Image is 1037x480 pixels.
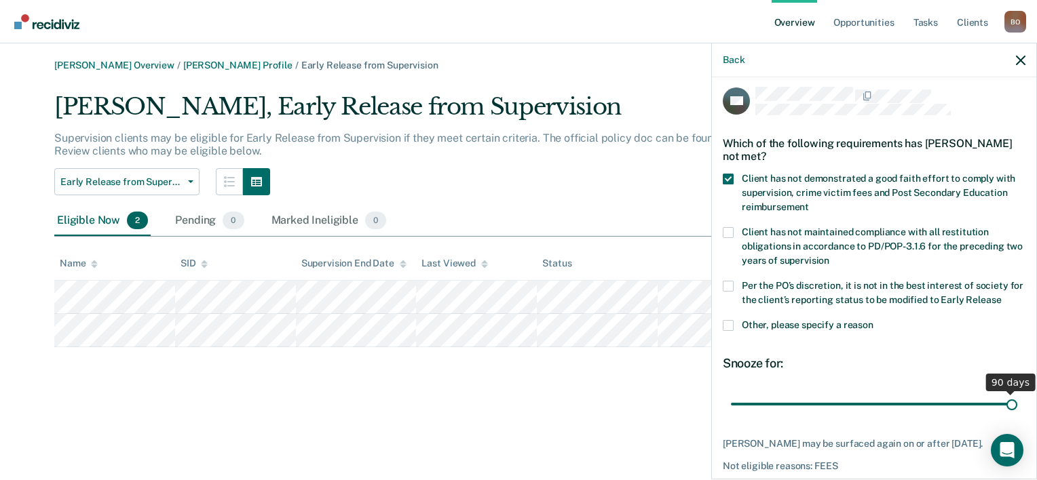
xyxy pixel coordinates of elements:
button: Profile dropdown button [1004,11,1026,33]
div: Name [60,258,98,269]
img: Recidiviz [14,14,79,29]
div: SID [181,258,208,269]
div: Status [542,258,571,269]
span: Early Release from Supervision [301,60,438,71]
a: [PERSON_NAME] Profile [183,60,293,71]
div: 90 days [986,374,1036,391]
span: Per the PO’s discretion, it is not in the best interest of society for the client’s reporting sta... [742,280,1023,305]
div: Not eligible reasons: FEES [723,460,1025,472]
div: Open Intercom Messenger [991,434,1023,466]
span: / [174,60,183,71]
div: Eligible Now [54,206,151,236]
div: Supervision End Date [301,258,407,269]
span: / [293,60,301,71]
span: 0 [365,212,386,229]
div: Marked Ineligible [269,206,390,236]
div: Pending [172,206,246,236]
a: [PERSON_NAME] Overview [54,60,174,71]
div: Which of the following requirements has [PERSON_NAME] not met? [723,126,1025,174]
span: 2 [127,212,148,229]
div: Snooze for: [723,356,1025,371]
button: Back [723,54,744,66]
p: Supervision clients may be eligible for Early Release from Supervision if they meet certain crite... [54,132,825,157]
span: Other, please specify a reason [742,319,873,330]
span: 0 [223,212,244,229]
span: Client has not demonstrated a good faith effort to comply with supervision, crime victim fees and... [742,173,1015,212]
div: [PERSON_NAME], Early Release from Supervision [54,93,832,132]
div: [PERSON_NAME] may be surfaced again on or after [DATE]. [723,438,1025,449]
span: Client has not maintained compliance with all restitution obligations in accordance to PD/POP-3.1... [742,226,1023,266]
div: B O [1004,11,1026,33]
span: Early Release from Supervision [60,176,183,188]
div: Last Viewed [421,258,487,269]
